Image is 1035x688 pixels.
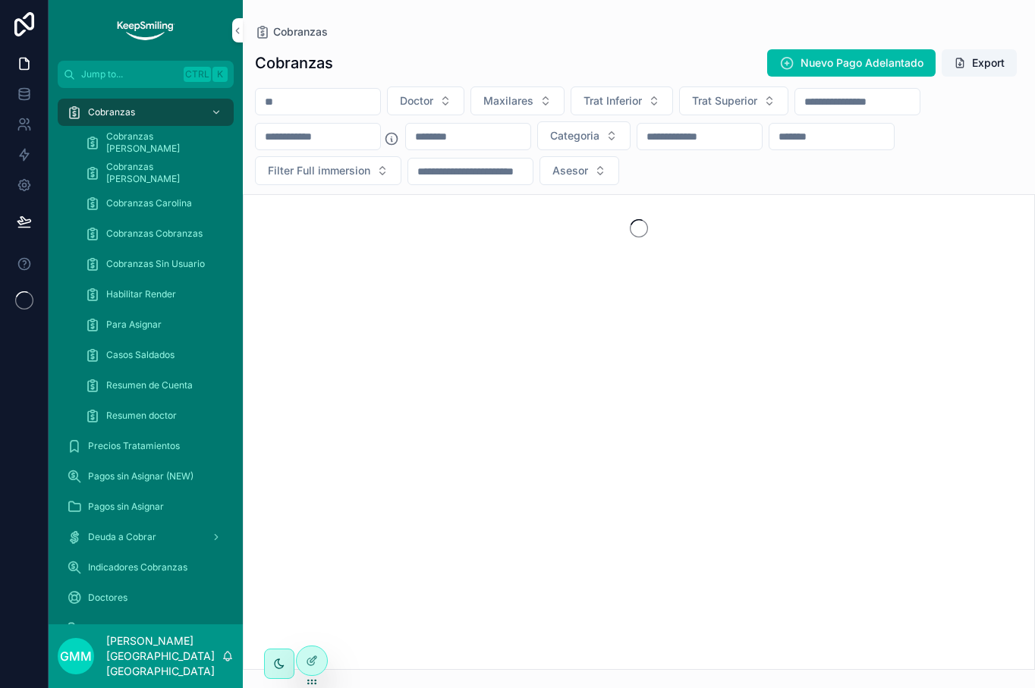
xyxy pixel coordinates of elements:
[106,349,175,361] span: Casos Saldados
[767,49,936,77] button: Nuevo Pago Adelantado
[106,161,219,185] span: Cobranzas [PERSON_NAME]
[184,67,211,82] span: Ctrl
[76,311,234,338] a: Para Asignar
[76,190,234,217] a: Cobranzas Carolina
[106,633,222,679] p: [PERSON_NAME][GEOGRAPHIC_DATA][GEOGRAPHIC_DATA]
[76,372,234,399] a: Resumen de Cuenta
[106,228,203,240] span: Cobranzas Cobranzas
[483,93,533,108] span: Maxilares
[88,531,156,543] span: Deuda a Cobrar
[88,592,127,604] span: Doctores
[550,128,599,143] span: Categoria
[537,121,631,150] button: Select Button
[76,159,234,187] a: Cobranzas [PERSON_NAME]
[255,24,328,39] a: Cobranzas
[268,163,370,178] span: Filter Full immersion
[273,24,328,39] span: Cobranzas
[88,440,180,452] span: Precios Tratamientos
[571,86,673,115] button: Select Button
[49,88,243,624] div: scrollable content
[115,18,175,42] img: App logo
[387,86,464,115] button: Select Button
[76,341,234,369] a: Casos Saldados
[214,68,226,80] span: K
[58,61,234,88] button: Jump to...CtrlK
[88,106,135,118] span: Cobranzas
[76,129,234,156] a: Cobranzas [PERSON_NAME]
[255,156,401,185] button: Select Button
[58,554,234,581] a: Indicadores Cobranzas
[76,220,234,247] a: Cobranzas Cobranzas
[58,523,234,551] a: Deuda a Cobrar
[106,197,192,209] span: Cobranzas Carolina
[76,250,234,278] a: Cobranzas Sin Usuario
[106,319,162,331] span: Para Asignar
[942,49,1017,77] button: Export
[470,86,565,115] button: Select Button
[255,52,333,74] h1: Cobranzas
[81,68,178,80] span: Jump to...
[106,410,177,422] span: Resumen doctor
[58,432,234,460] a: Precios Tratamientos
[679,86,788,115] button: Select Button
[76,281,234,308] a: Habilitar Render
[552,163,588,178] span: Asesor
[106,258,205,270] span: Cobranzas Sin Usuario
[60,647,92,665] span: GMM
[106,379,193,391] span: Resumen de Cuenta
[584,93,642,108] span: Trat Inferior
[106,130,219,155] span: Cobranzas [PERSON_NAME]
[58,584,234,611] a: Doctores
[76,402,234,429] a: Resumen doctor
[88,501,164,513] span: Pagos sin Asignar
[88,470,193,482] span: Pagos sin Asignar (NEW)
[58,493,234,520] a: Pagos sin Asignar
[58,99,234,126] a: Cobranzas
[58,614,234,642] a: Repeticiones
[106,288,176,300] span: Habilitar Render
[88,561,187,573] span: Indicadores Cobranzas
[88,622,143,634] span: Repeticiones
[540,156,619,185] button: Select Button
[692,93,757,108] span: Trat Superior
[801,55,923,71] span: Nuevo Pago Adelantado
[58,463,234,490] a: Pagos sin Asignar (NEW)
[400,93,433,108] span: Doctor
